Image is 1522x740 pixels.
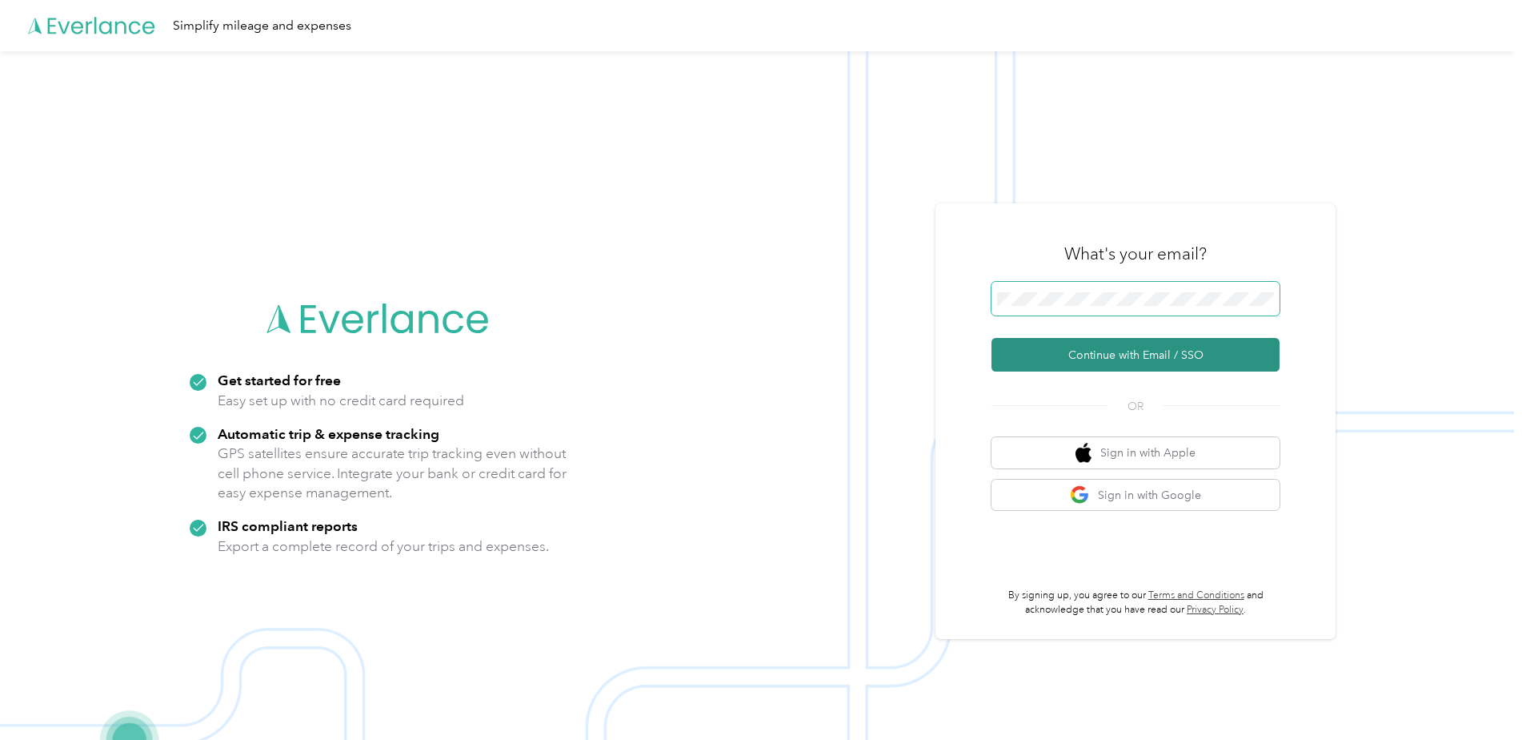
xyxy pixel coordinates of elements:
[1064,243,1207,265] h3: What's your email?
[1075,443,1091,463] img: apple logo
[218,444,567,503] p: GPS satellites ensure accurate trip tracking even without cell phone service. Integrate your bank...
[1187,604,1244,616] a: Privacy Policy
[991,437,1280,469] button: apple logoSign in with Apple
[991,589,1280,617] p: By signing up, you agree to our and acknowledge that you have read our .
[218,391,464,411] p: Easy set up with no credit card required
[218,425,439,442] strong: Automatic trip & expense tracking
[1148,589,1244,601] a: Terms and Conditions
[1107,398,1164,415] span: OR
[218,537,549,557] p: Export a complete record of your trips and expenses.
[991,338,1280,372] button: Continue with Email / SSO
[1070,485,1090,505] img: google logo
[218,372,341,388] strong: Get started for free
[991,480,1280,511] button: google logoSign in with Google
[218,517,358,534] strong: IRS compliant reports
[173,16,351,36] div: Simplify mileage and expenses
